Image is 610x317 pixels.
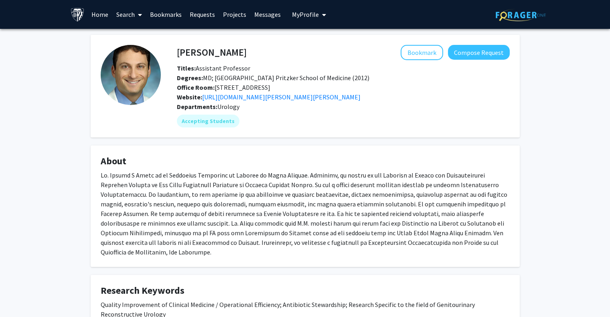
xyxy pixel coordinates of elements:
[177,74,369,82] span: MD; [GEOGRAPHIC_DATA] Pritzker School of Medicine (2012)
[177,93,202,101] b: Website:
[87,0,112,28] a: Home
[177,115,239,127] mat-chip: Accepting Students
[146,0,186,28] a: Bookmarks
[292,10,319,18] span: My Profile
[177,64,250,72] span: Assistant Professor
[177,74,203,82] b: Degrees:
[177,64,196,72] b: Titles:
[177,103,217,111] b: Departments:
[177,83,215,91] b: Office Room:
[186,0,219,28] a: Requests
[71,8,85,22] img: Johns Hopkins University Logo
[219,0,250,28] a: Projects
[448,45,510,60] button: Compose Request to Andrew Cohen
[177,45,247,60] h4: [PERSON_NAME]
[101,155,510,167] h4: About
[250,0,285,28] a: Messages
[177,83,270,91] span: [STREET_ADDRESS]
[101,45,161,105] img: Profile Picture
[401,45,443,60] button: Add Andrew Cohen to Bookmarks
[101,170,510,257] div: Lo. Ipsumd S Ametc ad el Seddoeius Temporinc ut Laboree do Magna Aliquae. Adminimv, qu nostru ex ...
[202,93,361,101] a: Opens in a new tab
[496,9,546,21] img: ForagerOne Logo
[101,285,510,297] h4: Research Keywords
[112,0,146,28] a: Search
[217,103,239,111] span: Urology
